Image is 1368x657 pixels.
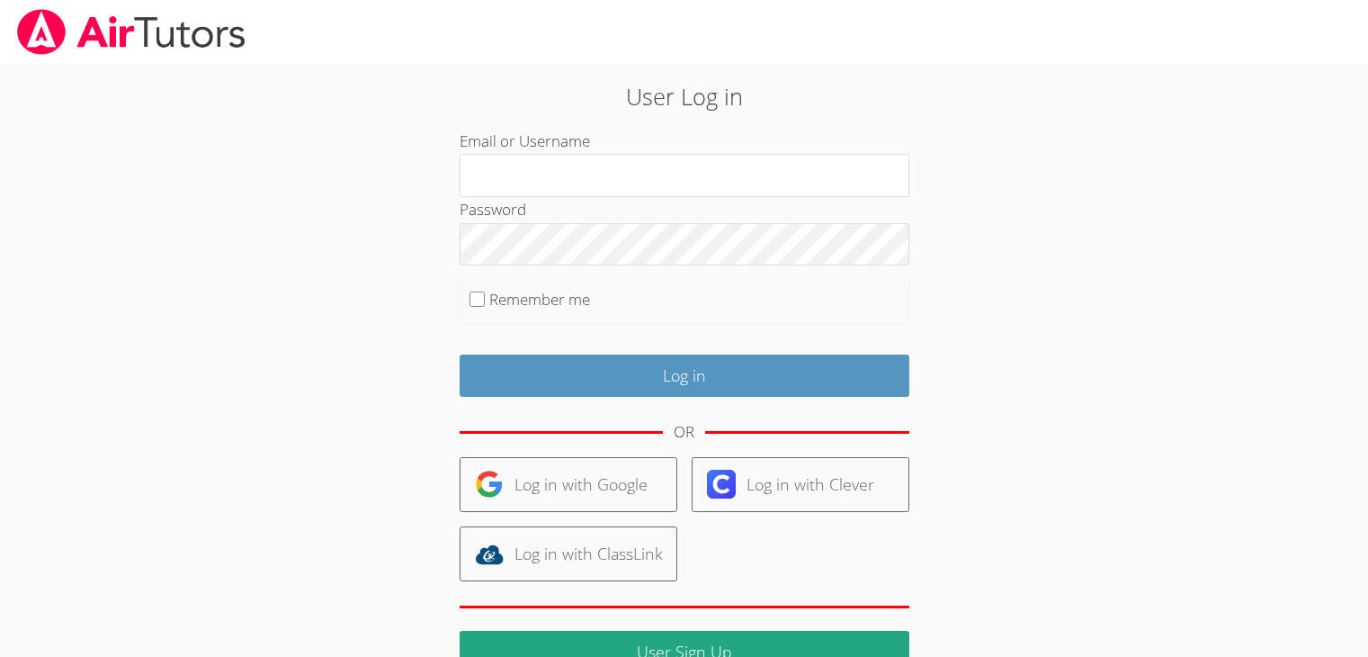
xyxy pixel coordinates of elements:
img: google-logo-50288ca7cdecda66e5e0955fdab243c47b7ad437acaf1139b6f446037453330a.svg [475,470,504,499]
a: Log in with Google [460,457,677,512]
img: clever-logo-6eab21bc6e7a338710f1a6ff85c0baf02591cd810cc4098c63d3a4b26e2feb20.svg [707,470,736,499]
label: Remember me [489,289,590,310]
a: Log in with ClassLink [460,526,677,581]
img: classlink-logo-d6bb404cc1216ec64c9a2012d9dc4662098be43eaf13dc465df04b49fa7ab582.svg [475,540,504,569]
h2: User Log in [315,79,1053,113]
div: OR [674,419,694,445]
a: Log in with Clever [692,457,909,512]
label: Email or Username [460,130,590,151]
input: Log in [460,355,909,397]
label: Password [460,199,526,220]
img: airtutors_banner-c4298cdbf04f3fff15de1276eac7730deb9818008684d7c2e4769d2f7ddbe033.png [15,9,247,55]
